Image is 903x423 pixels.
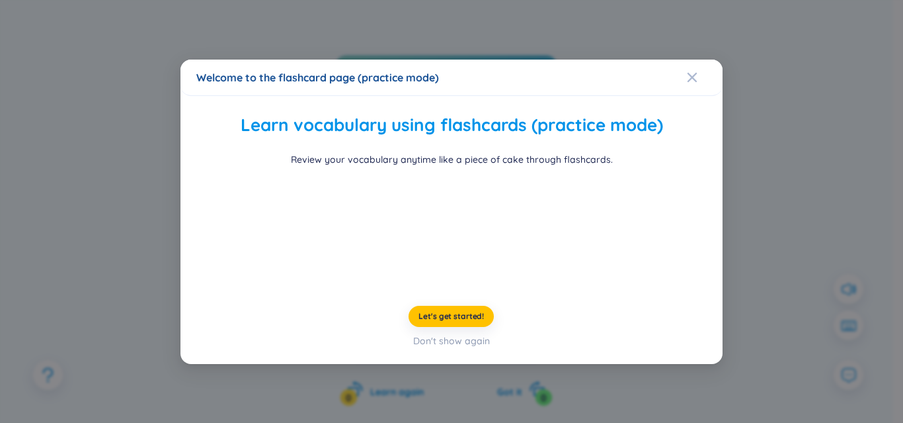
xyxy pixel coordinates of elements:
span: Let's get started! [419,310,485,321]
h2: Learn vocabulary using flashcards (practice mode) [196,112,707,139]
div: Welcome to the flashcard page (practice mode) [196,70,707,85]
button: Close [687,60,723,95]
div: Review your vocabulary anytime like a piece of cake through flashcards. [291,152,613,166]
button: Let's get started! [409,305,494,326]
div: Don't show again [413,333,490,348]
